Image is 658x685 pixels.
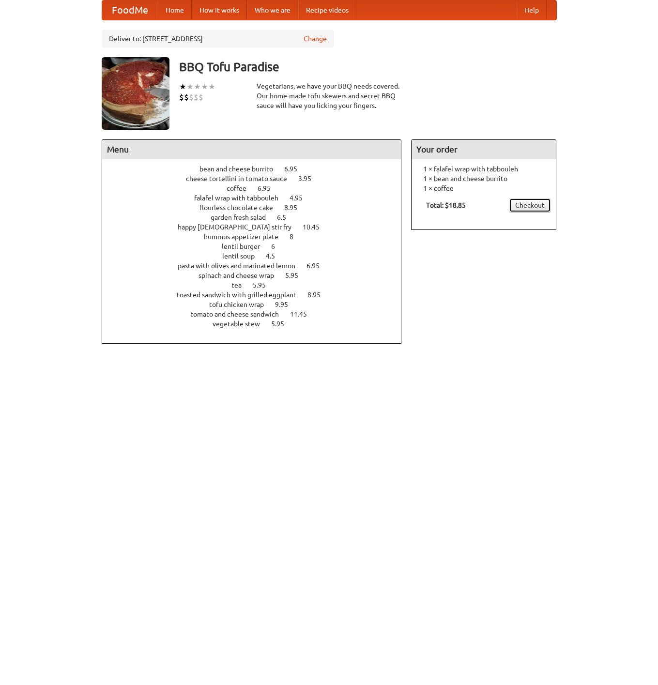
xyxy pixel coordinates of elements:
[227,184,289,192] a: coffee 6.95
[190,310,325,318] a: tomato and cheese sandwich 11.45
[194,92,199,103] li: $
[284,204,307,212] span: 8.95
[271,320,294,328] span: 5.95
[277,213,296,221] span: 6.5
[416,174,551,183] li: 1 × bean and cheese burrito
[199,165,315,173] a: bean and cheese burrito 6.95
[189,92,194,103] li: $
[184,92,189,103] li: $
[290,310,317,318] span: 11.45
[199,92,203,103] li: $
[194,194,321,202] a: falafel wrap with tabbouleh 4.95
[275,301,298,308] span: 9.95
[298,175,321,183] span: 3.95
[102,30,334,47] div: Deliver to: [STREET_ADDRESS]
[178,223,337,231] a: happy [DEMOGRAPHIC_DATA] stir fry 10.45
[211,213,275,221] span: garden fresh salad
[258,184,280,192] span: 6.95
[213,320,270,328] span: vegetable stew
[231,281,284,289] a: tea 5.95
[227,184,256,192] span: coffee
[186,175,297,183] span: cheese tortellini in tomato sauce
[179,92,184,103] li: $
[209,301,274,308] span: tofu chicken wrap
[199,204,283,212] span: flourless chocolate cake
[177,291,306,299] span: toasted sandwich with grilled eggplant
[412,140,556,159] h4: Your order
[192,0,247,20] a: How it works
[102,0,158,20] a: FoodMe
[201,81,208,92] li: ★
[426,201,466,209] b: Total: $18.85
[222,252,264,260] span: lentil soup
[253,281,275,289] span: 5.95
[102,140,401,159] h4: Menu
[177,291,338,299] a: toasted sandwich with grilled eggplant 8.95
[306,262,329,270] span: 6.95
[298,0,356,20] a: Recipe videos
[194,81,201,92] li: ★
[285,272,308,279] span: 5.95
[199,165,283,173] span: bean and cheese burrito
[186,81,194,92] li: ★
[247,0,298,20] a: Who we are
[271,243,285,250] span: 6
[257,81,402,110] div: Vegetarians, we have your BBQ needs covered. Our home-made tofu skewers and secret BBQ sauce will...
[186,175,329,183] a: cheese tortellini in tomato sauce 3.95
[509,198,551,213] a: Checkout
[222,243,293,250] a: lentil burger 6
[416,183,551,193] li: 1 × coffee
[178,223,301,231] span: happy [DEMOGRAPHIC_DATA] stir fry
[290,194,312,202] span: 4.95
[199,272,316,279] a: spinach and cheese wrap 5.95
[222,252,293,260] a: lentil soup 4.5
[179,57,557,76] h3: BBQ Tofu Paradise
[178,262,305,270] span: pasta with olives and marinated lemon
[304,34,327,44] a: Change
[158,0,192,20] a: Home
[213,320,302,328] a: vegetable stew 5.95
[199,272,284,279] span: spinach and cheese wrap
[231,281,251,289] span: tea
[208,81,215,92] li: ★
[178,262,337,270] a: pasta with olives and marinated lemon 6.95
[194,194,288,202] span: falafel wrap with tabbouleh
[290,233,303,241] span: 8
[190,310,289,318] span: tomato and cheese sandwich
[266,252,285,260] span: 4.5
[284,165,307,173] span: 6.95
[204,233,311,241] a: hummus appetizer plate 8
[179,81,186,92] li: ★
[517,0,547,20] a: Help
[307,291,330,299] span: 8.95
[222,243,270,250] span: lentil burger
[102,57,169,130] img: angular.jpg
[416,164,551,174] li: 1 × falafel wrap with tabbouleh
[211,213,304,221] a: garden fresh salad 6.5
[209,301,306,308] a: tofu chicken wrap 9.95
[303,223,329,231] span: 10.45
[204,233,288,241] span: hummus appetizer plate
[199,204,315,212] a: flourless chocolate cake 8.95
